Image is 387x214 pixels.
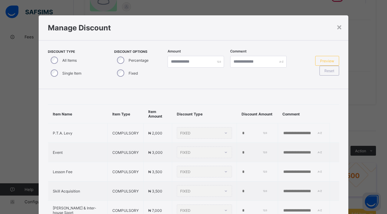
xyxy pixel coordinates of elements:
label: Single Item [62,71,81,76]
span: ₦ 7,000 [148,208,162,213]
th: Item Amount [144,105,172,123]
td: Skill Acquisition [48,181,108,201]
label: All Items [62,58,77,63]
span: Discount Type [48,50,102,54]
label: Percentage [129,58,149,63]
th: Item Name [48,105,108,123]
td: COMPULSORY [108,143,144,162]
td: COMPULSORY [108,162,144,181]
td: Event [48,143,108,162]
span: ₦ 3,500 [148,189,162,193]
td: Lesson Fee [48,162,108,181]
span: Reset [324,68,334,73]
td: P.T.A. Levy [48,123,108,143]
th: Comment [278,105,330,123]
td: COMPULSORY [108,123,144,143]
span: ₦ 2,000 [148,131,162,135]
label: Fixed [129,71,138,76]
label: Amount [168,49,181,53]
h1: Manage Discount [48,23,339,32]
span: ₦ 3,500 [148,169,162,174]
span: Preview [320,59,334,63]
div: × [336,21,342,32]
span: ₦ 3,000 [148,150,163,155]
span: Discount Options [114,50,164,54]
td: COMPULSORY [108,181,144,201]
label: Comment [230,49,246,53]
th: Item Type [108,105,144,123]
th: Discount Amount [237,105,278,123]
th: Discount Type [172,105,237,123]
